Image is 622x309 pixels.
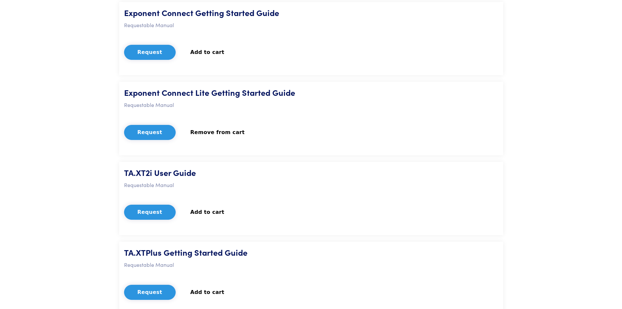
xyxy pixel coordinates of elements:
[124,87,498,98] h5: Exponent Connect Lite Getting Started Guide
[177,285,237,300] button: Add to cart
[124,167,498,178] h5: TA.XT2i User Guide
[177,205,237,219] button: Add to cart
[177,45,237,60] button: Add to cart
[124,7,498,18] h5: Exponent Connect Getting Started Guide
[124,45,176,60] button: Request
[124,285,176,300] button: Request
[177,125,258,140] button: Remove from cart
[124,101,498,109] p: Requestable Manual
[124,21,498,29] p: Requestable Manual
[124,261,498,269] p: Requestable Manual
[124,181,498,189] p: Requestable Manual
[124,125,176,140] button: Request
[124,205,176,220] button: Request
[124,247,498,258] h5: TA.XTPlus Getting Started Guide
